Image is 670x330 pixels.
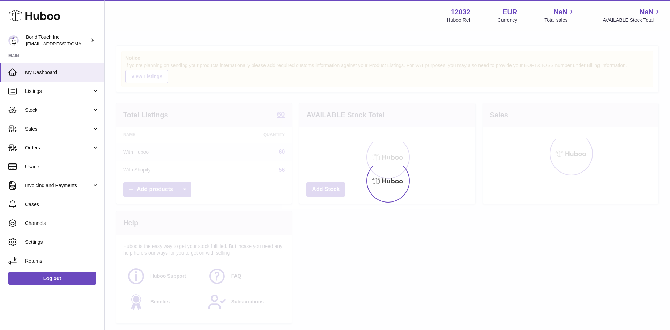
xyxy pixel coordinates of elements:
span: Total sales [544,17,575,23]
span: AVAILABLE Stock Total [603,17,662,23]
span: NaN [640,7,654,17]
strong: EUR [502,7,517,17]
span: Cases [25,201,99,208]
span: Sales [25,126,92,132]
span: Invoicing and Payments [25,182,92,189]
img: internalAdmin-12032@internal.huboo.com [8,35,19,46]
div: Currency [498,17,518,23]
span: Listings [25,88,92,95]
div: Bond Touch Inc [26,34,89,47]
span: [EMAIL_ADDRESS][DOMAIN_NAME] [26,41,103,46]
span: NaN [553,7,567,17]
a: NaN AVAILABLE Stock Total [603,7,662,23]
div: Huboo Ref [447,17,470,23]
span: Channels [25,220,99,227]
strong: 12032 [451,7,470,17]
span: My Dashboard [25,69,99,76]
a: NaN Total sales [544,7,575,23]
span: Stock [25,107,92,113]
span: Orders [25,145,92,151]
span: Usage [25,163,99,170]
a: Log out [8,272,96,285]
span: Settings [25,239,99,245]
span: Returns [25,258,99,264]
